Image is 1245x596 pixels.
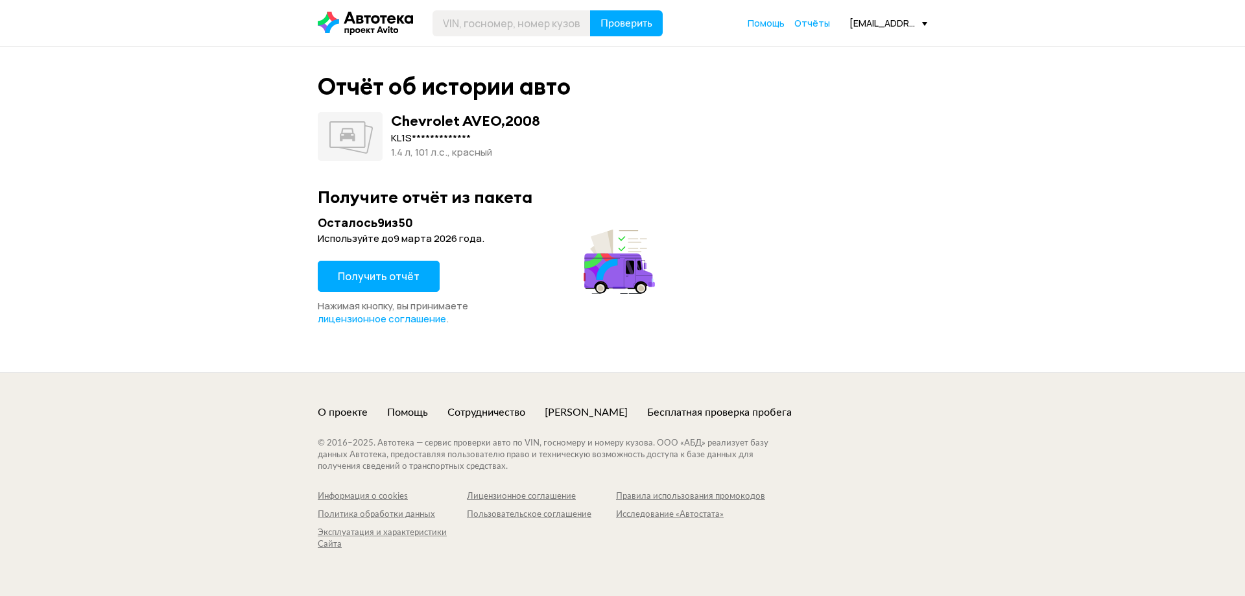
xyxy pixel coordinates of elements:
a: Помощь [387,405,428,420]
div: Chevrolet AVEO , 2008 [391,112,540,129]
span: Отчёты [794,17,830,29]
a: Политика обработки данных [318,509,467,521]
a: Бесплатная проверка пробега [647,405,792,420]
span: Нажимая кнопку, вы принимаете . [318,299,468,326]
div: 1.4 л, 101 л.c., красный [391,145,540,160]
div: Осталось 9 из 50 [318,215,659,231]
a: Лицензионное соглашение [467,491,616,503]
div: © 2016– 2025 . Автотека — сервис проверки авто по VIN, госномеру и номеру кузова. ООО «АБД» реали... [318,438,794,473]
a: Помощь [748,17,785,30]
div: Получите отчёт из пакета [318,187,927,207]
button: Получить отчёт [318,261,440,292]
a: Эксплуатация и характеристики Сайта [318,527,467,551]
a: Правила использования промокодов [616,491,765,503]
div: [EMAIL_ADDRESS][DOMAIN_NAME] [849,17,927,29]
span: лицензионное соглашение [318,312,446,326]
a: Информация о cookies [318,491,467,503]
a: Пользовательское соглашение [467,509,616,521]
button: Проверить [590,10,663,36]
span: Помощь [748,17,785,29]
a: [PERSON_NAME] [545,405,628,420]
input: VIN, госномер, номер кузова [433,10,591,36]
div: Используйте до 9 марта 2026 года . [318,232,659,245]
div: Отчёт об истории авто [318,73,571,101]
a: О проекте [318,405,368,420]
a: Отчёты [794,17,830,30]
a: лицензионное соглашение [318,313,446,326]
a: Исследование «Автостата» [616,509,765,521]
span: Получить отчёт [338,269,420,283]
a: Сотрудничество [447,405,525,420]
span: Проверить [600,18,652,29]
